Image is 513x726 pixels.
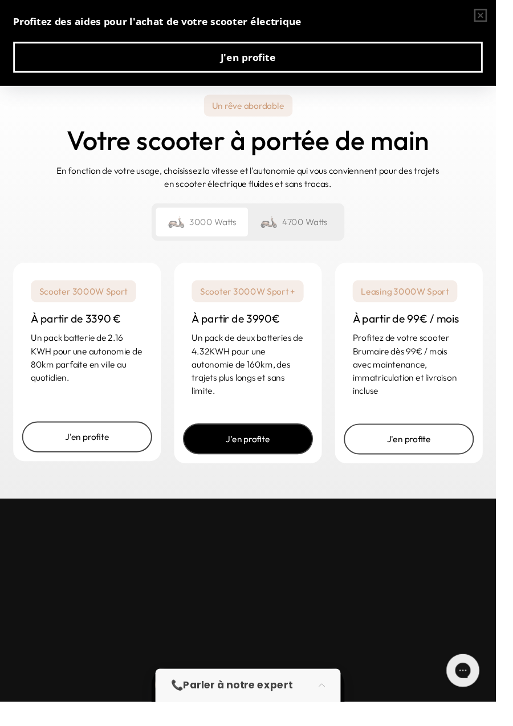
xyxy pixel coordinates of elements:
h3: À partir de 99€ / mois [365,322,481,338]
p: Profitez de votre scooter Brumaire dès 99€ / mois avec maintenance, immatriculation et livraison ... [365,342,481,411]
p: Un pack batterie de 2.16 KWH pour une autonomie de 80km parfaite en ville au quotidien. [32,342,148,397]
a: J'en profite [23,436,157,468]
a: J'en profite [356,438,490,470]
div: 4700 Watts [256,215,352,244]
p: Leasing 3000W Sport [365,290,473,313]
iframe: Gorgias live chat messenger [456,672,502,715]
h3: À partir de 3990€ [198,322,315,338]
a: J'en profite [189,438,324,470]
div: 3000 Watts [161,215,256,244]
p: Scooter 3000W Sport [32,290,141,313]
p: Un pack de deux batteries de 4.32KWH pour une autonomie de 160km, des trajets plus longs et sans ... [198,342,315,411]
p: En fonction de votre usage, choisissez la vitesse et l'autonomie qui vous conviennent pour des tr... [57,169,456,197]
h2: Votre scooter à portée de main [70,130,444,160]
p: Scooter 3000W Sport + [198,290,314,313]
p: Un rêve abordable [211,98,303,121]
h3: À partir de 3390 € [32,322,148,338]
